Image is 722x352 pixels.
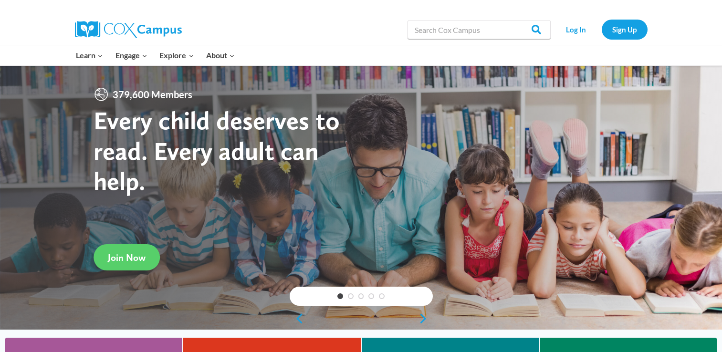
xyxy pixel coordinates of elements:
input: Search Cox Campus [408,20,551,39]
a: Join Now [94,244,160,270]
a: next [419,313,433,324]
a: 1 [337,293,343,299]
span: Learn [76,49,103,62]
nav: Secondary Navigation [555,20,648,39]
a: 4 [368,293,374,299]
span: Engage [115,49,147,62]
img: Cox Campus [75,21,182,38]
a: 5 [379,293,385,299]
span: 379,600 Members [109,87,196,102]
a: previous [290,313,304,324]
div: content slider buttons [290,309,433,328]
strong: Every child deserves to read. Every adult can help. [94,105,340,196]
span: Explore [159,49,194,62]
a: Log In [555,20,597,39]
a: 3 [358,293,364,299]
nav: Primary Navigation [70,45,241,65]
span: Join Now [108,252,146,263]
a: 2 [348,293,354,299]
span: About [206,49,235,62]
a: Sign Up [602,20,648,39]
